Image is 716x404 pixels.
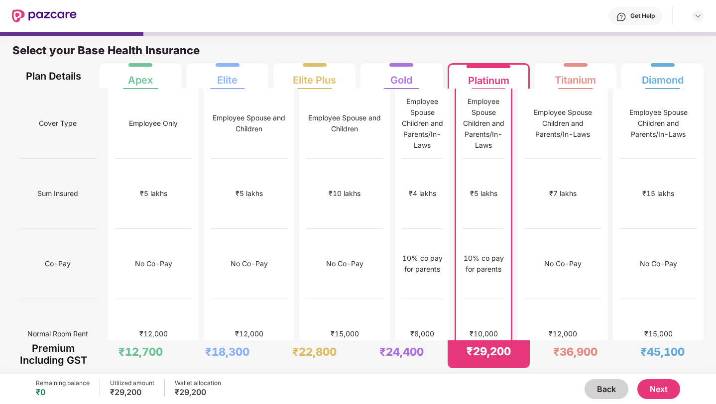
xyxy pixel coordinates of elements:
div: Employee Spouse and Children [306,112,383,134]
div: ₹12,700 [119,345,163,359]
div: Titanium [555,66,596,86]
div: Elite [217,66,238,86]
div: ₹12,000 [139,328,168,339]
div: Wallet allocation [175,379,221,387]
span: Co-Pay [45,254,71,273]
div: ₹4 lakhs [409,188,436,199]
img: svg+xml;base64,PHN2ZyBpZD0iSGVscC0zMngzMiIgeG1sbnM9Imh0dHA6Ly93d3cudzMub3JnLzIwMDAvc3ZnIiB3aWR0aD... [616,12,626,22]
img: New Pazcare Logo [12,9,77,22]
span: Cover Type [39,114,77,133]
div: ₹29,200 [467,344,511,358]
div: ₹24,400 [379,345,424,359]
div: ₹5 lakhs [236,188,263,199]
div: No Co-Pay [135,258,172,269]
div: ₹36,900 [553,345,597,359]
div: 10% co pay for parents [401,253,443,275]
div: ₹7 lakhs [549,188,577,199]
div: Premium Including GST [19,340,88,368]
span: Sum Insured [37,184,78,203]
span: Normal Room Rent [27,324,88,343]
div: ₹29,200 [175,387,221,397]
div: Diamond [642,66,684,86]
div: No Co-Pay [640,258,677,269]
div: ₹10 lakhs [329,188,360,199]
div: ₹22,800 [292,345,337,359]
div: ₹12,000 [235,328,263,339]
div: ₹0 [36,387,90,397]
button: Back [585,379,628,399]
div: ₹5 lakhs [470,188,497,199]
div: Remaining balance [36,379,90,387]
div: 10% co pay for parents [463,253,504,275]
div: Employee Only [129,118,178,129]
div: Employee Spouse and Children [210,112,288,134]
div: Plan Details [19,63,88,89]
div: ₹10,000 [470,328,498,339]
div: Apex [128,66,153,86]
div: ₹8,000 [410,328,434,339]
div: ₹15,000 [331,328,359,339]
div: Elite Plus [293,66,336,86]
div: No Co-Pay [544,258,582,269]
div: ₹29,200 [110,387,154,397]
div: No Co-Pay [326,258,363,269]
div: Gold [390,66,412,86]
div: ₹45,100 [640,345,685,359]
div: No Co-Pay [231,258,268,269]
div: Utilized amount [110,379,154,387]
div: ₹12,000 [549,328,577,339]
div: Employee Spouse Children and Parents/In-Laws [463,96,504,151]
div: Platinum [468,67,509,87]
div: Employee Spouse Children and Parents/In-Laws [524,107,601,140]
div: Get Help [630,12,655,20]
div: Employee Spouse Children and Parents/In-Laws [401,96,443,151]
div: ₹18,300 [205,345,249,359]
div: ₹15,000 [644,328,673,339]
div: ₹15 lakhs [642,188,674,199]
img: svg+xml;base64,PHN2ZyBpZD0iRHJvcGRvd24tMzJ4MzIiIHhtbG5zPSJodHRwOi8vd3d3LnczLm9yZy8yMDAwL3N2ZyIgd2... [694,12,702,20]
div: ₹5 lakhs [140,188,167,199]
div: Employee Spouse Children and Parents/In-Laws [619,107,697,140]
div: Select your Base Health Insurance [12,43,704,63]
button: Next [637,379,680,399]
